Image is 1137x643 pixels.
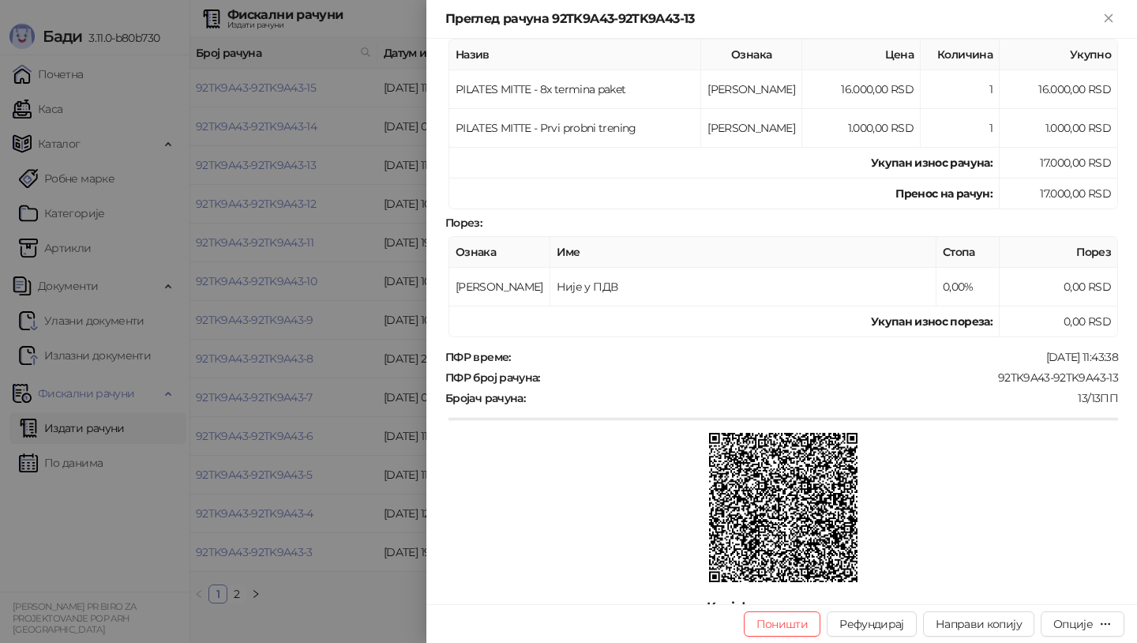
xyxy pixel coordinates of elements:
strong: Укупан износ рачуна : [871,156,993,170]
td: 1 [921,109,1000,148]
td: 16.000,00 RSD [802,70,921,109]
td: [PERSON_NAME] [449,268,550,306]
strong: Бројач рачуна : [445,391,525,405]
th: Цена [802,39,921,70]
strong: Укупан износ пореза: [871,314,993,329]
th: Ознака [449,237,550,268]
td: PILATES MITTE - Prvi probni trening [449,109,701,148]
td: PILATES MITTE - 8x termina paket [449,70,701,109]
button: Close [1099,9,1118,28]
td: 0,00% [936,268,1000,306]
td: 17.000,00 RSD [1000,179,1118,209]
td: 1.000,00 RSD [802,109,921,148]
div: Опције [1053,617,1093,631]
div: Преглед рачуна 92TK9A43-92TK9A43-13 [445,9,1099,28]
td: 0,00 RSD [1000,306,1118,337]
td: 17.000,00 RSD [1000,148,1118,179]
strong: ПФР број рачуна : [445,370,540,385]
th: Порез [1000,237,1118,268]
div: 13/13ПП [527,391,1120,405]
th: Назив [449,39,701,70]
strong: Порез : [445,216,482,230]
td: [PERSON_NAME] [701,70,802,109]
td: 1.000,00 RSD [1000,109,1118,148]
strong: Пренос на рачун : [895,186,993,201]
td: 16.000,00 RSD [1000,70,1118,109]
span: Направи копију [936,617,1022,631]
td: 1 [921,70,1000,109]
div: 92TK9A43-92TK9A43-13 [542,370,1120,385]
th: Количина [921,39,1000,70]
span: Крај фискалног рачуна [694,600,870,615]
button: Рефундирај [827,611,917,637]
button: Поништи [744,611,821,637]
th: Ознака [701,39,802,70]
button: Опције [1041,611,1124,637]
th: Укупно [1000,39,1118,70]
img: QR код [709,433,858,582]
td: 0,00 RSD [1000,268,1118,306]
button: Направи копију [923,611,1034,637]
th: Име [550,237,936,268]
div: [DATE] 11:43:38 [512,350,1120,364]
td: [PERSON_NAME] [701,109,802,148]
strong: ПФР време : [445,350,511,364]
td: Није у ПДВ [550,268,936,306]
th: Стопа [936,237,1000,268]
